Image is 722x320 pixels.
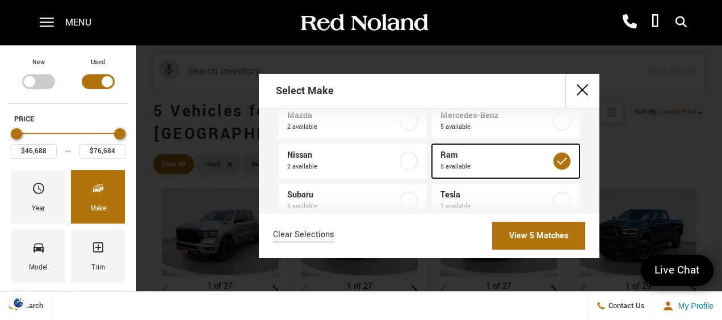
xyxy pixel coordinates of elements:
img: Opt-Out Icon [6,297,32,309]
span: 2 available [287,161,398,172]
div: Year [32,203,45,215]
span: 2 available [287,121,398,133]
div: Maximum Price [114,128,125,140]
input: Maximum [79,144,125,159]
button: Open user profile menu [654,292,722,320]
span: Make [91,179,105,203]
img: Red Noland Auto Group [299,13,429,33]
div: Price [11,124,125,159]
div: TrimTrim [71,229,125,283]
h2: Select Make [276,75,334,107]
a: Nissan2 available [279,144,426,178]
a: Ram5 available [432,144,580,178]
span: Nissan [287,150,398,161]
span: Trim [91,238,105,262]
label: Used [91,57,105,68]
div: YearYear [11,170,65,224]
div: Trim [91,262,105,274]
span: My Profile [674,301,713,310]
div: ModelModel [11,229,65,283]
div: Filter by Vehicle Type [9,57,128,103]
span: Live Chat [649,263,706,278]
a: Subaru5 available [279,184,426,218]
span: 5 available [287,201,398,212]
span: Model [32,238,45,262]
label: New [32,57,45,68]
div: MakeMake [71,170,125,224]
a: Mercedes-Benz5 available [432,104,580,138]
button: close [565,74,599,108]
section: Click to Open Cookie Consent Modal [6,297,32,309]
div: Minimum Price [11,128,22,140]
a: Live Chat [641,255,713,286]
div: Model [29,262,48,274]
span: 1 available [440,201,552,212]
span: Mazda [287,110,398,121]
span: Subaru [287,190,398,201]
span: Year [32,179,45,203]
span: Mercedes-Benz [440,110,552,121]
h5: Price [14,114,122,124]
div: Make [90,203,106,215]
a: Clear Selections [273,229,334,243]
span: Ram [440,150,552,161]
input: Minimum [11,144,57,159]
span: 5 available [440,161,552,172]
a: Tesla1 available [432,184,580,218]
a: View 5 Matches [492,222,585,250]
span: Contact Us [606,301,645,311]
a: Mazda2 available [279,104,426,138]
span: 5 available [440,121,552,133]
span: Tesla [440,190,552,201]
